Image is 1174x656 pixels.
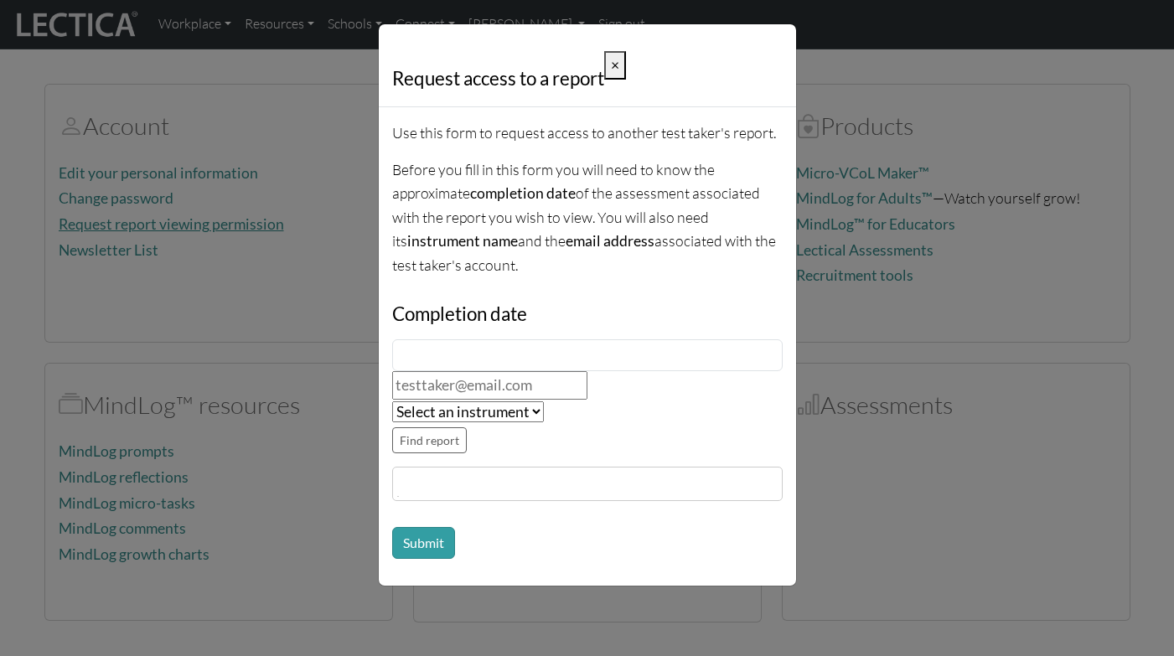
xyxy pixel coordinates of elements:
[392,121,783,144] p: Use this form to request access to another test taker's report.
[392,65,604,93] h4: Request access to a report
[392,371,587,400] input: testtaker@email.com
[470,184,576,202] strong: completion date
[392,427,467,453] button: Find report
[392,158,783,277] p: Before you fill in this form you will need to know the approximate of the assessment associated w...
[611,56,619,74] span: ×
[392,303,783,326] h4: Completion date
[604,51,626,80] button: Close
[407,232,518,250] strong: instrument name
[566,232,654,250] strong: email address
[392,527,455,559] button: Submit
